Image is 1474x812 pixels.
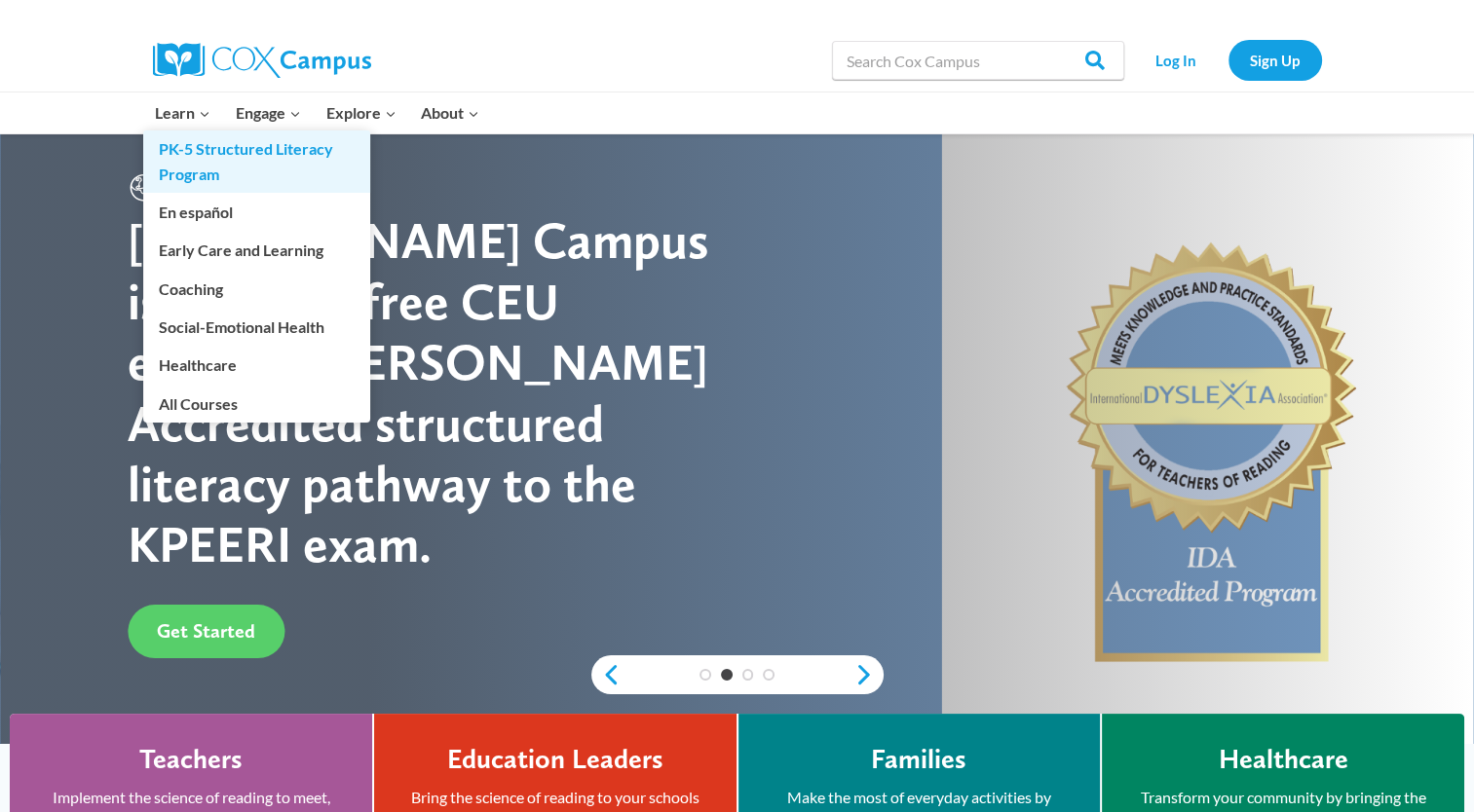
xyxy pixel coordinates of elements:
a: Log In [1134,40,1219,80]
a: 4 [763,669,775,681]
h4: Families [871,743,966,776]
a: Sign Up [1228,40,1322,80]
nav: Secondary Navigation [1134,40,1322,80]
a: All Courses [143,385,370,422]
a: Social-Emotional Health [143,309,370,346]
button: Child menu of Explore [314,92,409,133]
a: 3 [742,669,754,681]
a: next [854,663,884,686]
div: content slider buttons [591,655,884,694]
a: 1 [699,669,711,681]
div: [PERSON_NAME] Campus is the only free CEU earning, [PERSON_NAME] Accredited structured literacy p... [128,210,737,574]
a: 2 [721,669,733,681]
button: Child menu of About [408,92,492,133]
h4: Teachers [139,743,243,776]
h4: Education Leaders [447,743,663,776]
a: Get Started [128,605,284,658]
nav: Primary Navigation [143,92,492,133]
a: Early Care and Learning [143,232,370,269]
a: Coaching [143,270,370,307]
a: En español [143,194,370,231]
button: Child menu of Engage [223,92,314,133]
a: previous [591,663,621,686]
span: Get Started [157,619,255,643]
a: PK-5 Structured Literacy Program [143,130,370,193]
a: Healthcare [143,347,370,384]
img: Cox Campus [153,43,371,78]
input: Search Cox Campus [832,41,1124,80]
h4: Healthcare [1218,743,1347,776]
button: Child menu of Learn [143,92,224,133]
